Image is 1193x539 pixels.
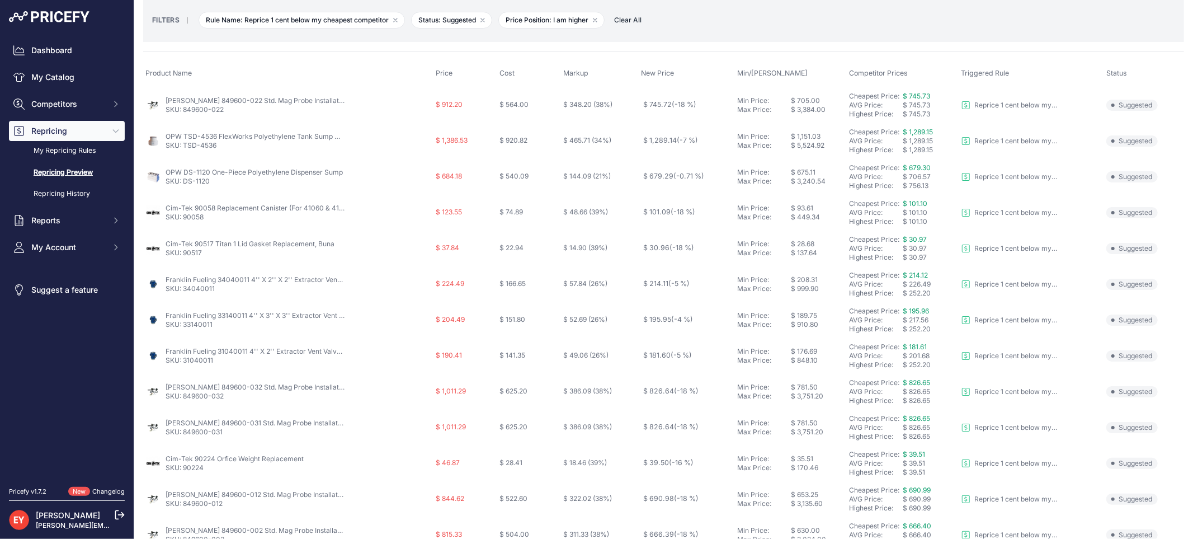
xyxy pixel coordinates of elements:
[9,280,125,300] a: Suggest a feature
[791,463,845,472] div: $ 170.46
[499,208,523,216] span: $ 74.89
[903,101,957,110] div: $ 745.73
[850,360,894,369] a: Highest Price:
[903,172,957,181] div: $ 706.57
[411,12,492,29] span: Status: Suggested
[166,275,402,284] a: Franklin Fueling 34040011 4'' X 2'' X 2'' Extractor Vent Valve without Cage
[903,92,931,100] a: $ 745.73
[166,490,431,499] a: [PERSON_NAME] 849600-012 Std. Mag Probe Installation Kit w/ 4" Float & 10' Cable
[499,458,522,467] span: $ 28.41
[791,347,845,356] div: $ 176.69
[903,128,933,136] span: $ 1,289.15
[641,69,674,77] span: New Price
[166,419,432,427] a: [PERSON_NAME] 849600-031 Std. Mag Probe Installation Kit w/ 4" Float & 50' Cable
[674,494,699,503] span: (-18 %)
[975,495,1059,504] p: Reprice 1 cent below my cheapest competitor
[564,351,609,359] span: $ 49.06 (26%)
[791,275,845,284] div: $ 208.31
[738,490,791,499] div: Min Price:
[791,490,845,499] div: $ 653.25
[850,128,900,136] a: Cheapest Price:
[166,311,400,320] a: Franklin Fueling 33140011 4'' X 3'' X 3'' Extractor Vent Valve without Cage
[850,271,900,279] a: Cheapest Price:
[564,315,608,324] span: $ 52.69 (26%)
[738,204,791,213] div: Min Price:
[36,521,263,529] a: [PERSON_NAME][EMAIL_ADDRESS][PERSON_NAME][DOMAIN_NAME]
[975,208,1059,217] p: Reprice 1 cent below my cheapest competitor
[961,351,1059,360] a: Reprice 1 cent below my cheapest competitor
[903,325,931,333] span: $ 252.20
[436,172,462,180] span: $ 684.18
[564,208,609,216] span: $ 48.66 (39%)
[903,486,931,494] a: $ 690.99
[961,244,1059,253] a: Reprice 1 cent below my cheapest competitor
[903,208,957,217] div: $ 101.10
[166,392,224,400] a: SKU: 849600-032
[903,244,957,253] div: $ 30.97
[850,235,900,243] a: Cheapest Price:
[738,454,791,463] div: Min Price:
[850,146,894,154] a: Highest Price:
[166,526,430,535] a: [PERSON_NAME] 849600-002 Std. Mag Probe Installation Kit w/ 4" Float & 5' Cable
[643,458,694,467] span: $ 39.50
[903,504,931,512] span: $ 690.99
[791,526,845,535] div: $ 630.00
[31,215,105,226] span: Reports
[152,16,180,24] small: FILTERS
[791,284,845,293] div: $ 999.90
[850,325,894,333] a: Highest Price:
[850,450,900,458] a: Cheapest Price:
[166,249,202,257] a: SKU: 90517
[961,69,1010,77] span: Triggered Rule
[166,240,334,248] a: Cim-Tek 90517 Titan 1 Lid Gasket Replacement, Buna
[850,110,894,118] a: Highest Price:
[436,387,466,395] span: $ 1,011.29
[975,101,1059,110] p: Reprice 1 cent below my cheapest competitor
[738,249,791,257] div: Max Price:
[791,454,845,463] div: $ 35.51
[791,311,845,320] div: $ 189.75
[738,428,791,437] div: Max Price:
[166,168,343,176] a: OPW DS-1120 One-Piece Polyethylene Dispenser Sump
[850,522,900,530] a: Cheapest Price:
[9,67,125,87] a: My Catalog
[903,378,931,387] a: $ 826.65
[850,307,900,315] a: Cheapest Price:
[738,141,791,150] div: Max Price:
[850,172,903,181] div: AVG Price:
[1106,315,1158,326] span: Suggested
[36,510,100,520] a: [PERSON_NAME]
[850,351,903,360] div: AVG Price:
[672,100,696,109] span: (-18 %)
[499,279,526,288] span: $ 166.65
[903,181,929,190] span: $ 756.13
[669,243,694,252] span: (-18 %)
[903,271,928,279] span: $ 214.12
[499,494,527,503] span: $ 522.60
[975,423,1059,432] p: Reprice 1 cent below my cheapest competitor
[850,432,894,440] a: Highest Price:
[1106,69,1127,77] span: Status
[643,423,699,431] span: $ 826.64
[975,351,1059,360] p: Reprice 1 cent below my cheapest competitor
[9,40,125,474] nav: Sidebar
[436,458,460,467] span: $ 46.87
[850,495,903,504] div: AVG Price:
[903,360,931,369] span: $ 252.20
[609,15,647,26] button: Clear All
[791,96,845,105] div: $ 705.00
[499,423,527,431] span: $ 625.20
[738,356,791,365] div: Max Price:
[791,213,845,222] div: $ 449.34
[738,383,791,392] div: Min Price:
[499,172,529,180] span: $ 540.09
[791,392,845,401] div: $ 3,751.20
[738,419,791,428] div: Min Price:
[499,387,527,395] span: $ 625.20
[436,136,468,144] span: $ 1,386.53
[1106,100,1158,111] span: Suggested
[436,100,463,109] span: $ 912.20
[903,146,933,154] span: $ 1,289.15
[903,217,928,226] span: $ 101.10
